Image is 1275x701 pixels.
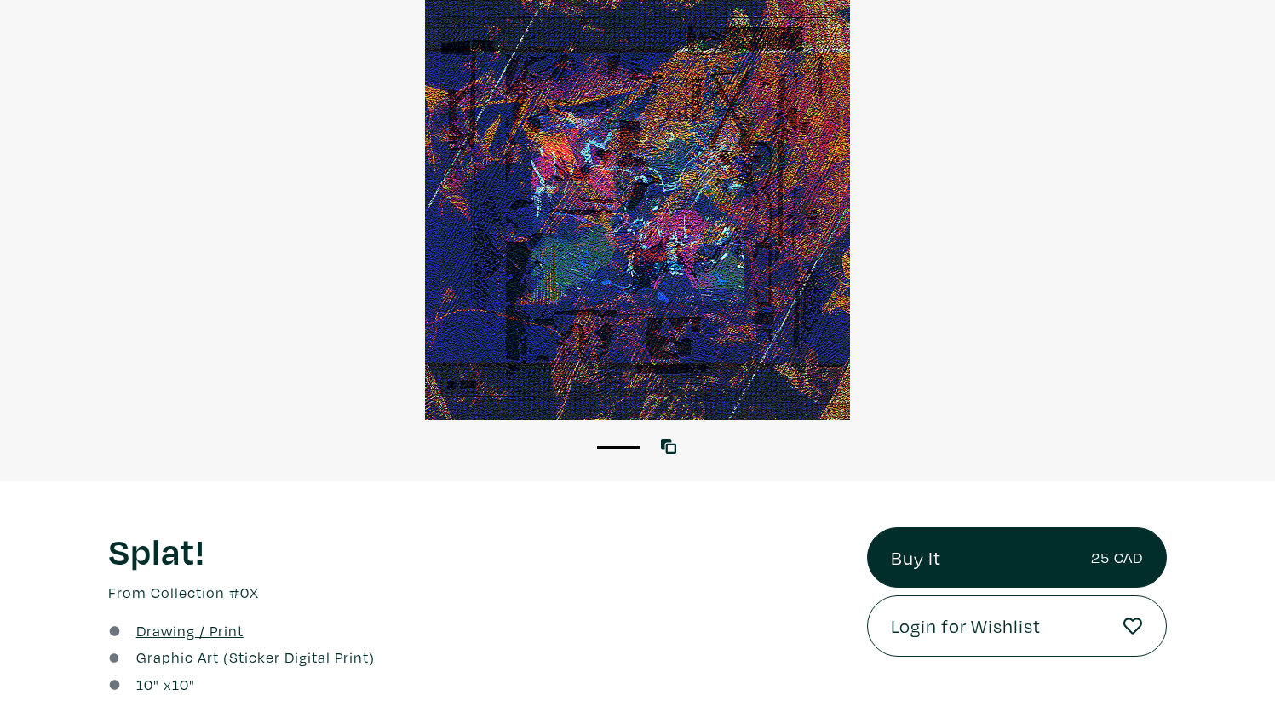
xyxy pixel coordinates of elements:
span: Login for Wishlist [891,612,1041,641]
a: Drawing / Print [136,619,244,642]
a: Graphic Art (Sticker Digital Print) [136,646,375,669]
p: From Collection #0X [108,581,841,604]
button: 1 of 1 [597,446,640,449]
h1: Splat! [108,527,841,573]
a: Login for Wishlist [867,595,1167,657]
span: 10 [136,675,153,694]
div: " x " [136,673,195,696]
small: 25 CAD [1091,546,1143,569]
a: Buy It25 CAD [867,527,1167,589]
u: Drawing / Print [136,621,244,641]
span: 10 [172,675,189,694]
